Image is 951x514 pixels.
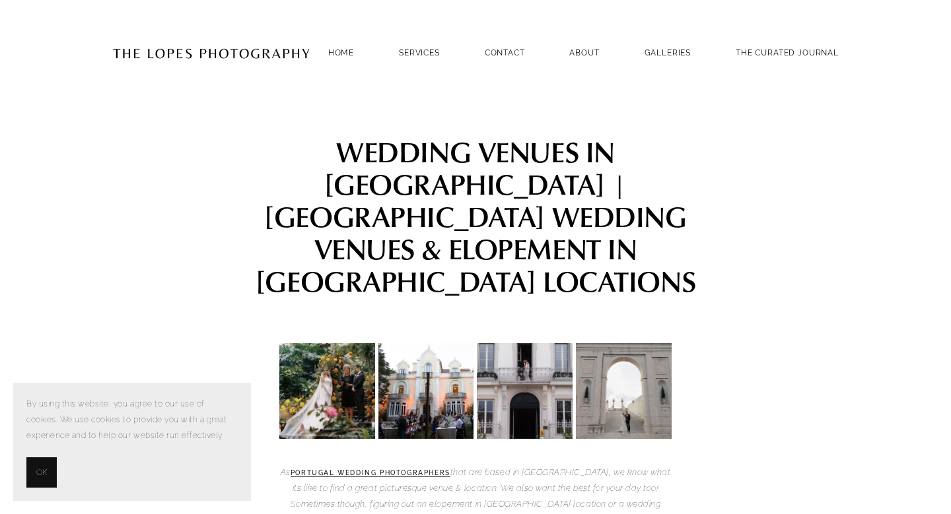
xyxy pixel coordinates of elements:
[367,343,513,439] img: CAMÉLIA GARDENS
[477,325,573,457] img: VERRIDE PALÁCIO DE SANTA CATARINA
[279,319,375,462] img: ESTUFA FRIA
[328,44,354,61] a: Home
[112,20,310,85] img: Portugal Wedding Photographer | The Lopes Photography
[569,44,599,61] a: ABOUT
[36,465,47,480] span: OK
[26,457,57,488] button: OK
[26,396,238,444] p: By using this website, you agree to our use of cookies. We use cookies to provide you with a grea...
[291,469,450,477] a: Portugal wedding photographers
[736,44,839,61] a: THE CURATED JOURNAL
[281,467,291,477] em: As
[645,44,691,61] a: GALLERIES
[485,44,525,61] a: Contact
[238,135,713,297] h1: WEDDING VENUES IN [GEOGRAPHIC_DATA] | [GEOGRAPHIC_DATA] WEDDING VENUES & ELOPEMENT IN [GEOGRAPHIC...
[576,301,672,453] img: HOTEL VALVERDE PALÁCIO DE SETEAIS
[399,48,440,57] a: SERVICES
[13,383,251,501] section: Cookie banner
